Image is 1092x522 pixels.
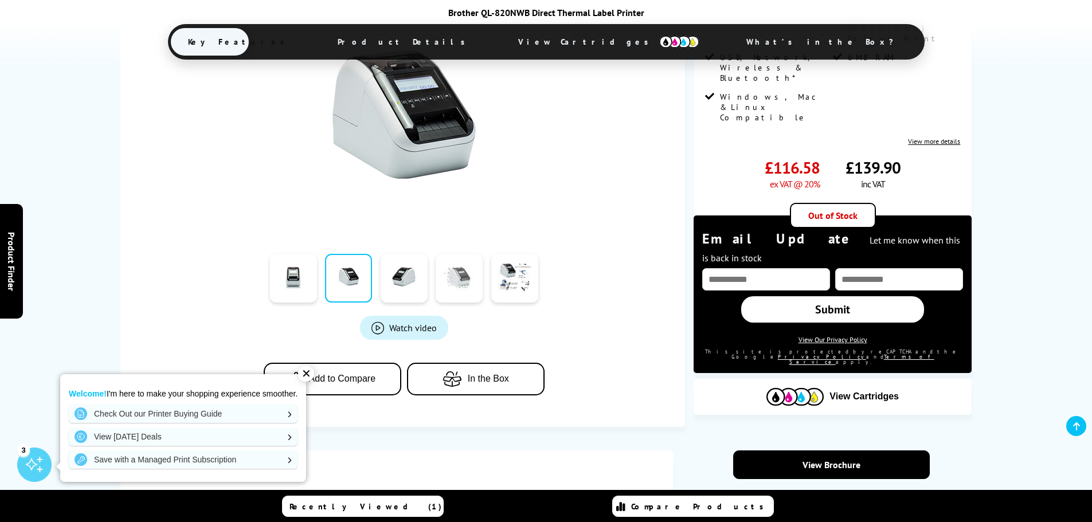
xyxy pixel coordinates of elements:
span: Key Features [171,28,308,56]
a: Check Out our Printer Buying Guide [69,405,298,423]
span: Product Details [320,28,488,56]
div: 3 [17,443,30,456]
span: ex VAT @ 20% [770,178,820,190]
div: Email Update [702,230,963,265]
span: Watch video [389,322,437,333]
span: Recently Viewed (1) [289,501,442,512]
button: View Cartridges [702,387,963,406]
a: View more details [908,137,960,146]
a: View Brochure [733,450,930,479]
span: £116.58 [765,157,820,178]
span: inc VAT [861,178,885,190]
a: Save with a Managed Print Subscription [69,450,298,469]
div: Brother QL-820NWB Direct Thermal Label Printer [145,7,948,18]
span: View Cartridges [829,391,899,402]
a: Submit [741,296,924,323]
span: In the Box [468,374,509,384]
div: Out of Stock [790,203,876,228]
button: In the Box [407,363,545,395]
a: Product_All_Videos [360,316,448,340]
div: Key features [143,462,651,480]
a: View [DATE] Deals [69,427,298,446]
span: Let me know when this is back in stock [702,234,960,264]
span: Compare Products [631,501,770,512]
a: Terms of Service [789,354,934,365]
span: Product Finder [6,231,17,291]
img: Cartridges [766,388,824,406]
span: Add to Compare [309,374,376,384]
a: Compare Products [612,496,774,517]
img: cmyk-icon.svg [659,36,699,48]
span: Windows, Mac & Linux Compatible [720,92,830,123]
div: ✕ [298,366,314,382]
a: View Our Privacy Policy [799,335,867,344]
p: I'm here to make your shopping experience smoother. [69,388,298,399]
strong: Welcome! [69,389,107,398]
img: Brother QL-820NWB Thumbnail [292,2,516,227]
span: What’s in the Box? [729,28,922,56]
div: This site is protected by reCAPTCHA and the Google and apply. [702,349,963,364]
span: View Cartridges [501,27,717,57]
a: Recently Viewed (1) [282,496,444,517]
span: £139.90 [846,157,901,178]
a: Privacy Policy [778,354,866,360]
button: Add to Compare [264,363,401,395]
